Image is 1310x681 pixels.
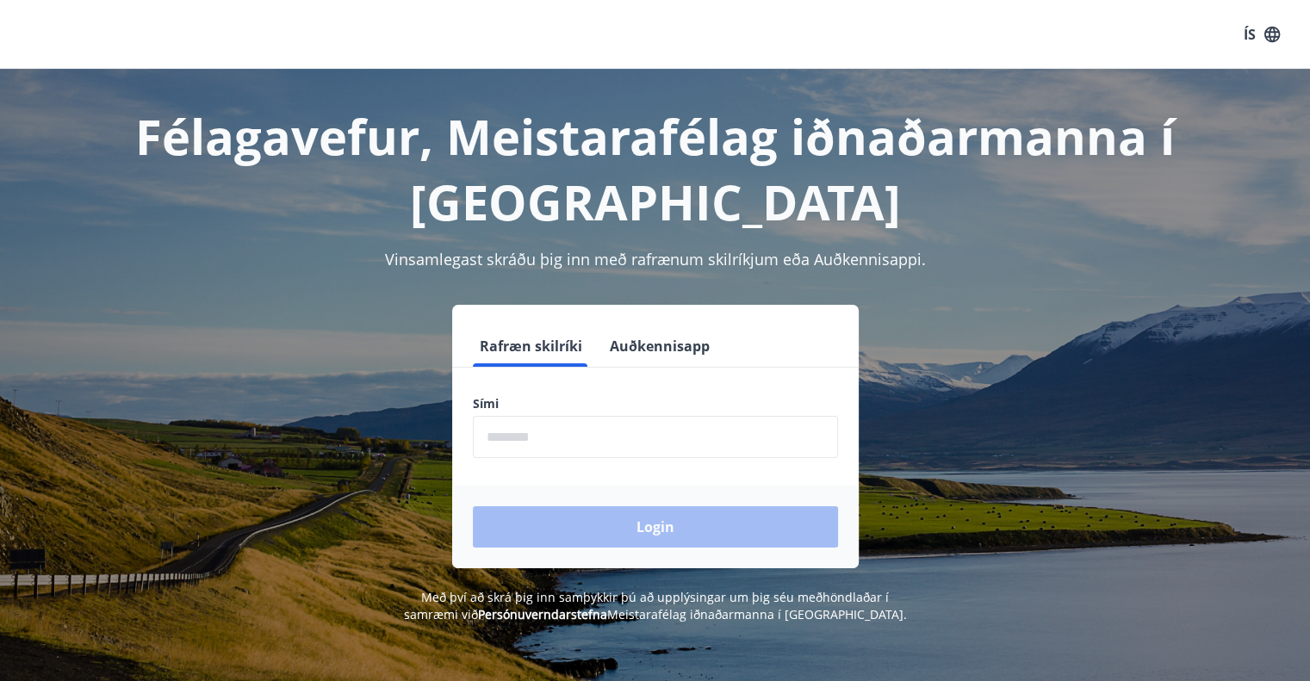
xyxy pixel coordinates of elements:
[473,395,838,412] label: Sími
[603,325,717,367] button: Auðkennisapp
[473,325,589,367] button: Rafræn skilríki
[404,589,907,622] span: Með því að skrá þig inn samþykkir þú að upplýsingar um þig séu meðhöndlaðar í samræmi við Meistar...
[1234,19,1289,50] button: ÍS
[56,103,1255,234] h1: Félagavefur, Meistarafélag iðnaðarmanna í [GEOGRAPHIC_DATA]
[385,249,926,269] span: Vinsamlegast skráðu þig inn með rafrænum skilríkjum eða Auðkennisappi.
[478,606,607,622] a: Persónuverndarstefna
